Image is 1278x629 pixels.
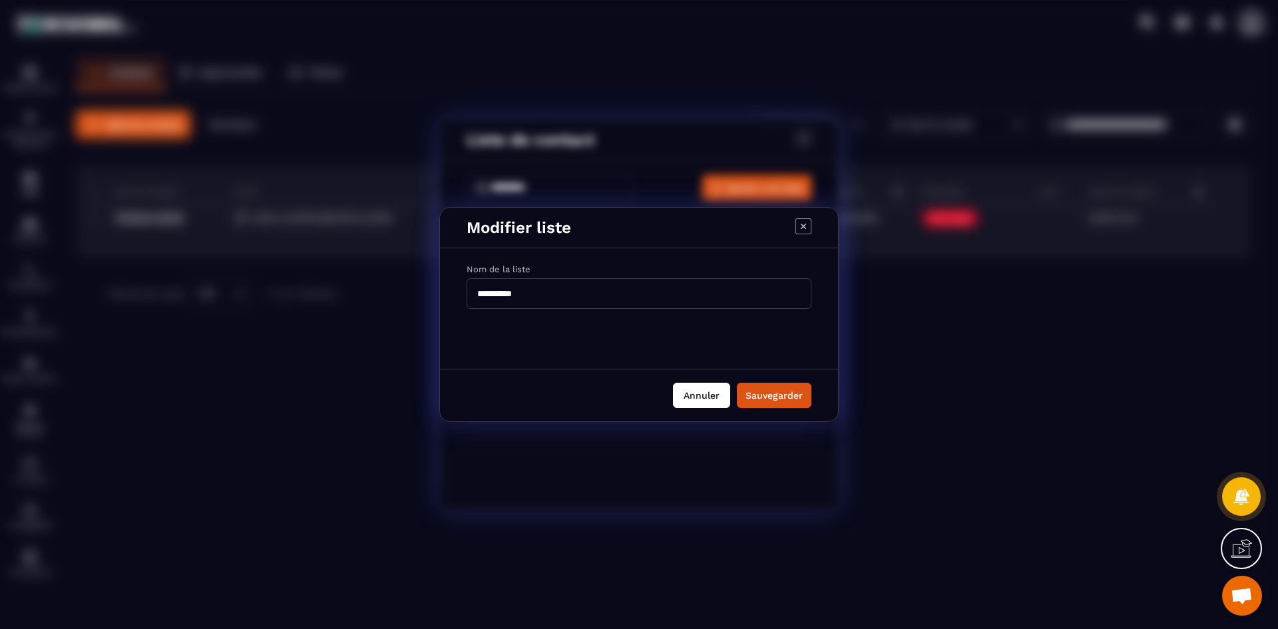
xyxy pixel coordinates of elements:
[737,383,811,408] button: Sauvegarder
[467,218,571,237] p: Modifier liste
[467,264,531,274] label: Nom de la liste
[1222,576,1262,616] div: Ouvrir le chat
[745,389,803,402] div: Sauvegarder
[673,383,730,408] button: Annuler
